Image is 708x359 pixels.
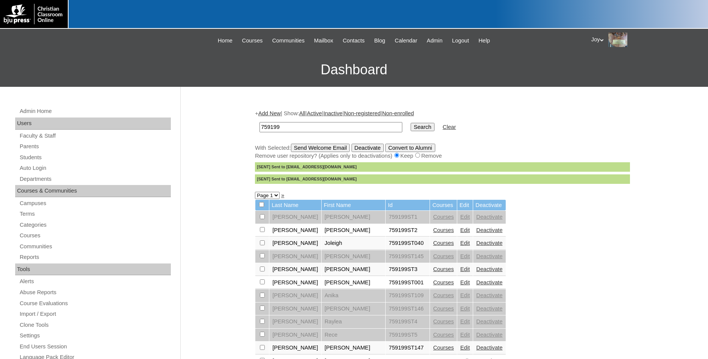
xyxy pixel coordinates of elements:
[386,329,430,342] td: 759199ST5
[473,200,505,211] td: Deactivate
[374,36,385,45] span: Blog
[19,163,171,173] a: Auto Login
[19,342,171,351] a: End Users Session
[460,227,470,233] a: Edit
[386,237,430,250] td: 759199ST040
[281,192,284,198] a: »
[386,200,430,211] td: Id
[591,33,700,47] div: Joy
[370,36,389,45] a: Blog
[269,263,321,276] td: [PERSON_NAME]
[272,36,305,45] span: Communities
[395,36,417,45] span: Calendar
[386,315,430,328] td: 759199ST4
[339,36,369,45] a: Contacts
[322,276,386,289] td: [PERSON_NAME]
[476,227,502,233] a: Deactivate
[255,110,630,184] div: + | Show: | | | |
[476,266,502,272] a: Deactivate
[269,224,321,237] td: [PERSON_NAME]
[343,36,365,45] span: Contacts
[269,200,321,211] td: Last Name
[19,231,171,240] a: Courses
[433,279,454,285] a: Courses
[19,299,171,308] a: Course Evaluations
[322,237,386,250] td: Joleigh
[391,36,421,45] a: Calendar
[218,36,233,45] span: Home
[19,131,171,141] a: Faculty & Staff
[386,224,430,237] td: 759199ST2
[476,240,502,246] a: Deactivate
[386,250,430,263] td: 759199ST145
[15,185,171,197] div: Courses & Communities
[433,266,454,272] a: Courses
[460,332,470,338] a: Edit
[214,36,236,45] a: Home
[452,36,469,45] span: Logout
[324,110,343,116] a: Inactive
[322,342,386,354] td: [PERSON_NAME]
[476,253,502,259] a: Deactivate
[322,303,386,315] td: [PERSON_NAME]
[385,144,435,152] input: Convert to Alumni
[460,240,470,246] a: Edit
[19,199,171,208] a: Campuses
[238,36,267,45] a: Courses
[443,124,456,130] a: Clear
[476,214,502,220] a: Deactivate
[19,209,171,219] a: Terms
[460,253,470,259] a: Edit
[448,36,473,45] a: Logout
[307,110,322,116] a: Active
[433,318,454,325] a: Courses
[19,277,171,286] a: Alerts
[255,174,630,184] div: [SENT] Sent to [EMAIL_ADDRESS][DOMAIN_NAME]
[344,110,381,116] a: Non-registered
[310,36,337,45] a: Mailbox
[19,174,171,184] a: Departments
[19,252,171,262] a: Reports
[386,289,430,302] td: 759199ST109
[476,306,502,312] a: Deactivate
[19,331,171,340] a: Settings
[460,266,470,272] a: Edit
[386,342,430,354] td: 759199ST147
[433,214,454,220] a: Courses
[460,318,470,325] a: Edit
[255,152,630,160] div: Remove user repository? (Applies only to deactivations) Keep Remove
[476,318,502,325] a: Deactivate
[476,345,502,351] a: Deactivate
[382,110,414,116] a: Non-enrolled
[478,36,490,45] span: Help
[460,306,470,312] a: Edit
[386,263,430,276] td: 759199ST3
[386,276,430,289] td: 759199ST001
[269,250,321,263] td: [PERSON_NAME]
[15,263,171,276] div: Tools
[322,329,386,342] td: Rece
[460,345,470,351] a: Edit
[19,309,171,319] a: Import / Export
[19,220,171,230] a: Categories
[269,315,321,328] td: [PERSON_NAME]
[476,332,502,338] a: Deactivate
[475,36,494,45] a: Help
[433,240,454,246] a: Courses
[4,53,704,87] h3: Dashboard
[255,144,630,184] div: With Selected:
[322,250,386,263] td: [PERSON_NAME]
[476,292,502,298] a: Deactivate
[427,36,443,45] span: Admin
[19,107,171,116] a: Admin Home
[19,142,171,151] a: Parents
[19,320,171,330] a: Clone Tools
[242,36,263,45] span: Courses
[269,303,321,315] td: [PERSON_NAME]
[411,123,434,131] input: Search
[476,279,502,285] a: Deactivate
[269,211,321,224] td: [PERSON_NAME]
[433,332,454,338] a: Courses
[460,279,470,285] a: Edit
[460,292,470,298] a: Edit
